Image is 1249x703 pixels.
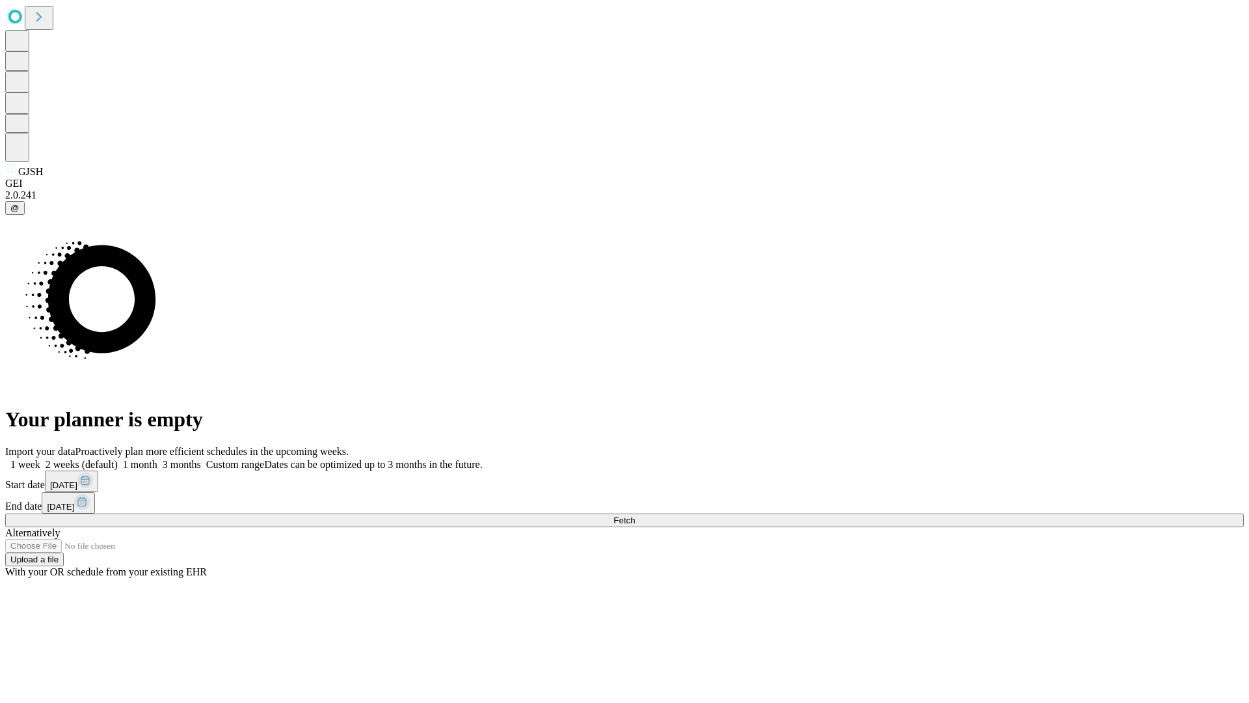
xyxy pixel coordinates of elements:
span: 1 week [10,459,40,470]
button: [DATE] [42,492,95,514]
span: Import your data [5,446,75,457]
button: [DATE] [45,471,98,492]
span: 1 month [123,459,157,470]
div: End date [5,492,1244,514]
span: Dates can be optimized up to 3 months in the future. [264,459,482,470]
span: [DATE] [47,502,74,512]
button: @ [5,201,25,215]
span: 2 weeks (default) [46,459,118,470]
div: Start date [5,471,1244,492]
span: Custom range [206,459,264,470]
span: Alternatively [5,527,60,538]
div: GEI [5,178,1244,189]
span: [DATE] [50,480,77,490]
span: With your OR schedule from your existing EHR [5,566,207,577]
span: GJSH [18,166,43,177]
span: Fetch [613,516,635,525]
button: Fetch [5,514,1244,527]
h1: Your planner is empty [5,407,1244,432]
div: 2.0.241 [5,189,1244,201]
span: @ [10,203,20,213]
button: Upload a file [5,553,64,566]
span: Proactively plan more efficient schedules in the upcoming weeks. [75,446,349,457]
span: 3 months [163,459,201,470]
